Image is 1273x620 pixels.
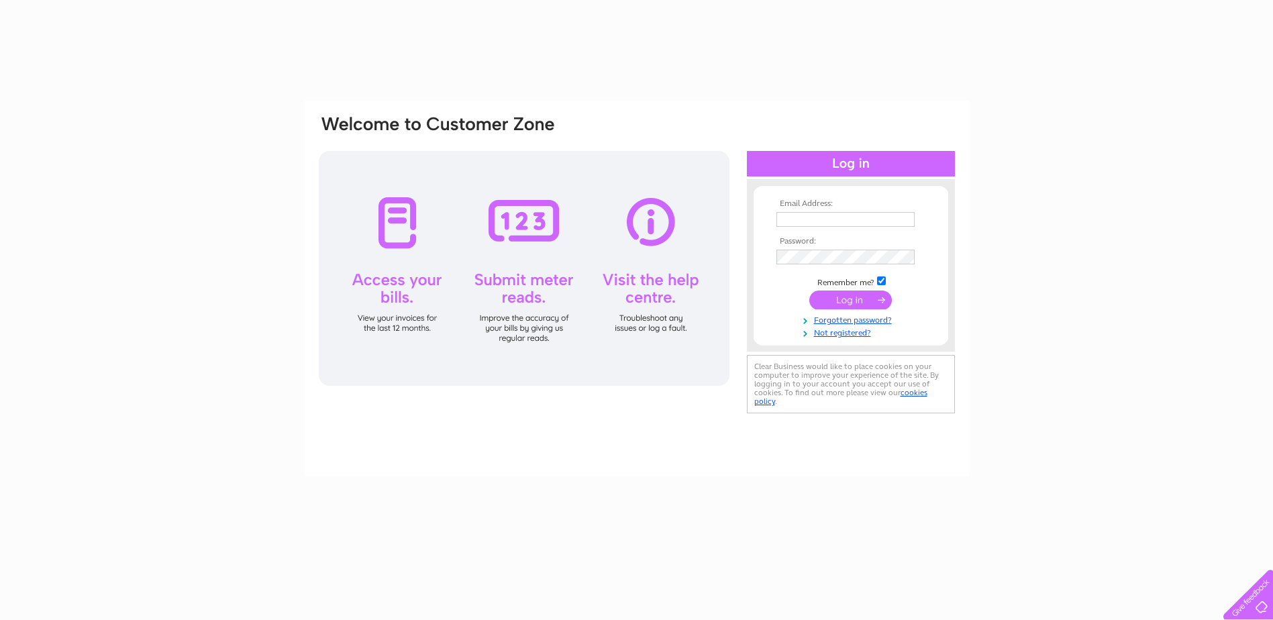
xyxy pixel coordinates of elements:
[773,237,929,246] th: Password:
[776,313,929,325] a: Forgotten password?
[773,274,929,288] td: Remember me?
[773,199,929,209] th: Email Address:
[754,388,927,406] a: cookies policy
[747,355,955,413] div: Clear Business would like to place cookies on your computer to improve your experience of the sit...
[809,291,892,309] input: Submit
[776,325,929,338] a: Not registered?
